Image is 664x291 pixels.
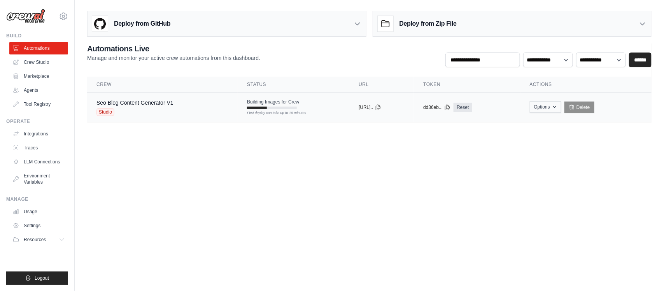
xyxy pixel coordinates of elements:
p: Manage and monitor your active crew automations from this dashboard. [87,54,260,62]
button: Resources [9,233,68,246]
th: Crew [87,77,238,93]
a: LLM Connections [9,156,68,168]
a: Reset [454,103,472,112]
h2: Automations Live [87,43,260,54]
a: Tool Registry [9,98,68,110]
div: Operate [6,118,68,124]
a: Delete [564,102,594,113]
h3: Deploy from Zip File [399,19,457,28]
div: Manage [6,196,68,202]
button: Options [530,101,561,113]
a: Traces [9,142,68,154]
a: Crew Studio [9,56,68,68]
th: Token [414,77,520,93]
span: Studio [96,108,114,116]
div: First deploy can take up to 10 minutes [247,110,297,116]
h3: Deploy from GitHub [114,19,170,28]
a: Integrations [9,128,68,140]
a: Settings [9,219,68,232]
th: Status [238,77,349,93]
a: Environment Variables [9,170,68,188]
th: Actions [520,77,652,93]
a: Usage [9,205,68,218]
a: Marketplace [9,70,68,82]
a: Agents [9,84,68,96]
a: Seo Blog Content Generator V1 [96,100,173,106]
img: GitHub Logo [92,16,108,32]
img: Logo [6,9,45,24]
div: Build [6,33,68,39]
button: dd36eb... [423,104,450,110]
span: Logout [35,275,49,281]
a: Automations [9,42,68,54]
span: Resources [24,237,46,243]
th: URL [349,77,414,93]
span: Building Images for Crew [247,99,299,105]
button: Logout [6,272,68,285]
